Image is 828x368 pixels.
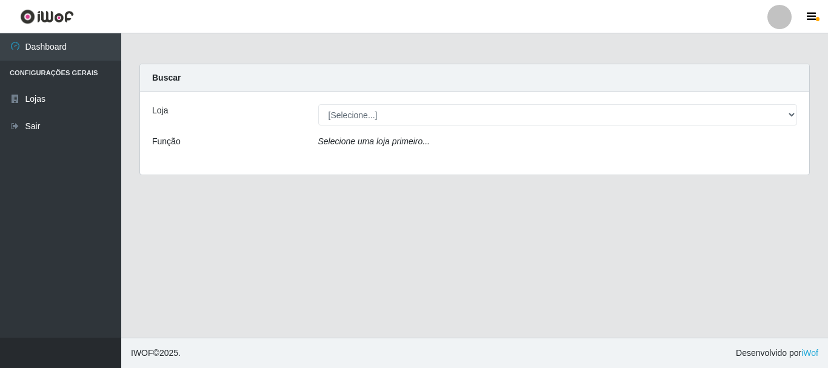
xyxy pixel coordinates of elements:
span: © 2025 . [131,347,181,360]
span: IWOF [131,348,153,358]
strong: Buscar [152,73,181,82]
label: Loja [152,104,168,117]
i: Selecione uma loja primeiro... [318,136,430,146]
label: Função [152,135,181,148]
img: CoreUI Logo [20,9,74,24]
span: Desenvolvido por [736,347,818,360]
a: iWof [801,348,818,358]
